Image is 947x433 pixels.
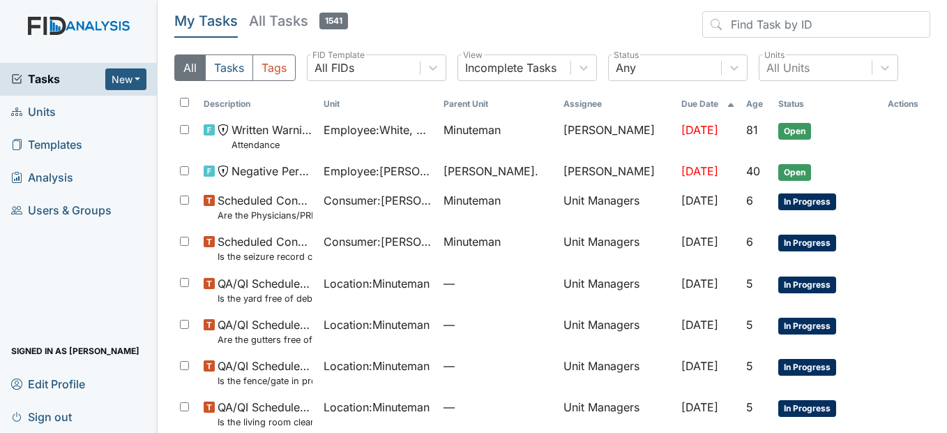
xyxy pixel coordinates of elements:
[681,235,718,249] span: [DATE]
[882,92,930,116] th: Actions
[438,92,558,116] th: Toggle SortBy
[681,318,718,332] span: [DATE]
[232,138,312,152] small: Attendance
[11,200,112,221] span: Users & Groups
[218,275,312,305] span: QA/QI Scheduled Inspection Is the yard free of debris?
[766,59,810,76] div: All Units
[746,400,753,414] span: 5
[180,98,189,107] input: Toggle All Rows Selected
[11,101,56,123] span: Units
[778,235,836,251] span: In Progress
[198,92,318,116] th: Toggle SortBy
[681,359,718,373] span: [DATE]
[444,316,552,333] span: —
[746,235,753,249] span: 6
[444,233,501,250] span: Minuteman
[746,123,758,137] span: 81
[444,192,501,209] span: Minuteman
[681,164,718,178] span: [DATE]
[319,13,348,29] span: 1541
[616,59,636,76] div: Any
[218,209,312,222] small: Are the Physicians/PRN orders updated every 90 days?
[681,400,718,414] span: [DATE]
[315,59,354,76] div: All FIDs
[778,164,811,181] span: Open
[218,250,312,263] small: Is the seizure record current?
[681,193,718,207] span: [DATE]
[778,318,836,335] span: In Progress
[324,358,430,374] span: Location : Minuteman
[778,359,836,376] span: In Progress
[558,228,676,269] td: Unit Managers
[324,192,432,209] span: Consumer : [PERSON_NAME]
[324,122,432,138] span: Employee : White, Khahliya
[778,400,836,417] span: In Progress
[773,92,882,116] th: Toggle SortBy
[218,233,312,263] span: Scheduled Consumer Chart Review Is the seizure record current?
[174,54,206,81] button: All
[558,270,676,311] td: Unit Managers
[681,277,718,291] span: [DATE]
[741,92,773,116] th: Toggle SortBy
[444,358,552,374] span: —
[218,399,312,429] span: QA/QI Scheduled Inspection Is the living room clean and in good repair?
[218,292,312,305] small: Is the yard free of debris?
[746,193,753,207] span: 6
[205,54,253,81] button: Tasks
[218,374,312,388] small: Is the fence/gate in proper working condition?
[558,92,676,116] th: Assignee
[444,399,552,416] span: —
[232,122,312,152] span: Written Warning Attendance
[324,163,432,179] span: Employee : [PERSON_NAME]
[318,92,438,116] th: Toggle SortBy
[746,277,753,291] span: 5
[778,123,811,140] span: Open
[218,316,312,346] span: QA/QI Scheduled Inspection Are the gutters free of debris?
[324,316,430,333] span: Location : Minuteman
[778,193,836,210] span: In Progress
[558,157,676,186] td: [PERSON_NAME]
[11,134,82,156] span: Templates
[324,233,432,250] span: Consumer : [PERSON_NAME]
[746,164,760,178] span: 40
[676,92,741,116] th: Toggle SortBy
[174,11,238,31] h5: My Tasks
[11,167,73,189] span: Analysis
[218,333,312,346] small: Are the gutters free of debris?
[11,340,139,362] span: Signed in as [PERSON_NAME]
[681,123,718,137] span: [DATE]
[558,352,676,393] td: Unit Managers
[465,59,556,76] div: Incomplete Tasks
[105,68,147,90] button: New
[444,275,552,292] span: —
[746,318,753,332] span: 5
[558,186,676,228] td: Unit Managers
[174,54,296,81] div: Type filter
[218,358,312,388] span: QA/QI Scheduled Inspection Is the fence/gate in proper working condition?
[252,54,296,81] button: Tags
[218,416,312,429] small: Is the living room clean and in good repair?
[11,71,105,87] a: Tasks
[324,399,430,416] span: Location : Minuteman
[702,11,930,38] input: Find Task by ID
[558,311,676,352] td: Unit Managers
[558,116,676,157] td: [PERSON_NAME]
[11,373,85,395] span: Edit Profile
[444,163,538,179] span: [PERSON_NAME].
[218,192,312,222] span: Scheduled Consumer Chart Review Are the Physicians/PRN orders updated every 90 days?
[444,122,501,138] span: Minuteman
[746,359,753,373] span: 5
[778,277,836,293] span: In Progress
[11,406,72,427] span: Sign out
[249,11,348,31] h5: All Tasks
[232,163,312,179] span: Negative Performance Review
[324,275,430,292] span: Location : Minuteman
